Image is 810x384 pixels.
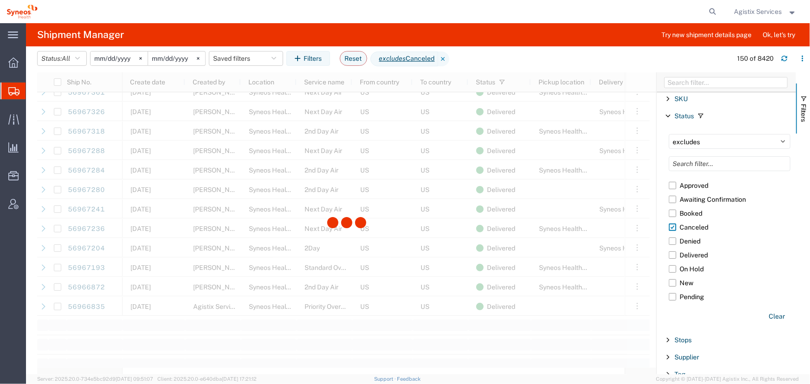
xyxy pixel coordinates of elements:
[669,262,791,276] label: On Hold
[222,376,257,382] span: [DATE] 17:21:12
[674,371,686,378] span: Tag
[340,51,367,66] button: Reset
[370,51,438,66] span: excludes Canceled
[755,27,803,42] button: Ok, let's try
[661,30,752,40] span: Try new shipment details page
[674,337,692,344] span: Stops
[669,220,791,234] label: Canceled
[800,104,807,122] span: Filters
[734,6,782,17] span: Agistix Services
[674,95,688,102] span: SKU
[669,276,791,290] label: New
[669,248,791,262] label: Delivered
[664,77,788,88] input: Filter Columns Input
[379,54,406,64] i: excludes
[157,376,257,382] span: Client: 2025.20.0-e640dba
[37,23,124,46] h4: Shipment Manager
[763,309,791,325] button: Clear
[674,354,699,361] span: Supplier
[6,5,38,19] img: logo
[669,156,791,171] input: Search filter...
[669,290,791,304] label: Pending
[669,206,791,220] label: Booked
[674,112,694,120] span: Status
[669,179,791,192] label: Approved
[734,6,797,17] button: Agistix Services
[116,376,153,382] span: [DATE] 09:51:07
[148,51,205,65] input: Not set
[669,192,791,206] label: Awaiting Confirmation
[91,51,148,65] input: Not set
[37,51,87,66] button: Status:All
[669,234,791,248] label: Denied
[209,51,283,66] button: Saved filters
[737,54,774,64] div: 150 of 8420
[62,55,70,62] span: All
[397,376,421,382] a: Feedback
[286,51,330,66] button: Filters
[657,92,796,374] div: Filter List 66 Filters
[37,376,153,382] span: Server: 2025.20.0-734e5bc92d9
[374,376,397,382] a: Support
[656,375,799,383] span: Copyright © [DATE]-[DATE] Agistix Inc., All Rights Reserved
